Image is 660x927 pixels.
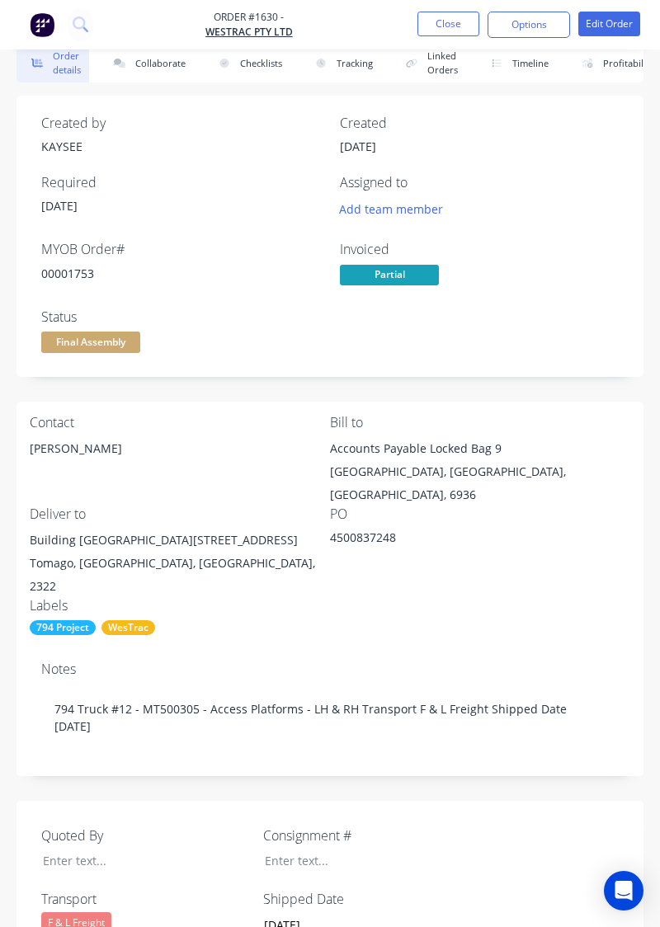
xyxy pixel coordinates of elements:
div: [PERSON_NAME] [30,437,330,460]
div: Bill to [330,415,630,431]
button: Checklists [204,45,290,82]
button: Timeline [476,45,557,82]
div: PO [330,506,630,522]
button: Collaborate [99,45,194,82]
label: Quoted By [41,826,247,845]
button: Options [488,12,570,38]
div: Deliver to [30,506,330,522]
div: KAYSEE [41,138,320,155]
span: Partial [340,265,439,285]
label: Transport [41,889,247,909]
div: WesTrac [101,620,155,635]
button: Close [417,12,479,36]
div: [GEOGRAPHIC_DATA], [GEOGRAPHIC_DATA], [GEOGRAPHIC_DATA], 6936 [330,460,630,506]
label: Consignment # [263,826,469,845]
img: Factory [30,12,54,37]
button: Edit Order [578,12,640,36]
div: Invoiced [340,242,619,257]
button: Add team member [331,197,452,219]
button: Linked Orders [391,45,466,82]
button: Add team member [340,197,452,219]
div: Labels [30,598,330,614]
span: Order #1630 - [205,10,293,25]
div: Contact [30,415,330,431]
div: Building [GEOGRAPHIC_DATA][STREET_ADDRESS]Tomago, [GEOGRAPHIC_DATA], [GEOGRAPHIC_DATA], 2322 [30,529,330,598]
div: MYOB Order # [41,242,320,257]
div: Building [GEOGRAPHIC_DATA][STREET_ADDRESS] [30,529,330,552]
label: Shipped Date [263,889,469,909]
div: Accounts Payable Locked Bag 9 [330,437,630,460]
button: Order details [16,45,89,82]
div: 794 Project [30,620,96,635]
div: 00001753 [41,265,320,282]
button: Tracking [300,45,381,82]
div: Created by [41,115,320,131]
div: 794 Truck #12 - MT500305 - Access Platforms - LH & RH Transport F & L Freight Shipped Date [DATE] [41,684,619,751]
div: [PERSON_NAME] [30,437,330,490]
div: Assigned to [340,175,619,191]
div: Created [340,115,619,131]
span: [DATE] [41,198,78,214]
div: Tomago, [GEOGRAPHIC_DATA], [GEOGRAPHIC_DATA], 2322 [30,552,330,598]
button: Final Assembly [41,332,140,356]
span: Final Assembly [41,332,140,352]
div: 4500837248 [330,529,536,552]
div: Notes [41,661,619,677]
div: Open Intercom Messenger [604,871,643,911]
div: Required [41,175,320,191]
span: [DATE] [340,139,376,154]
a: WesTrac Pty Ltd [205,25,293,40]
div: Accounts Payable Locked Bag 9[GEOGRAPHIC_DATA], [GEOGRAPHIC_DATA], [GEOGRAPHIC_DATA], 6936 [330,437,630,506]
div: Status [41,309,320,325]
